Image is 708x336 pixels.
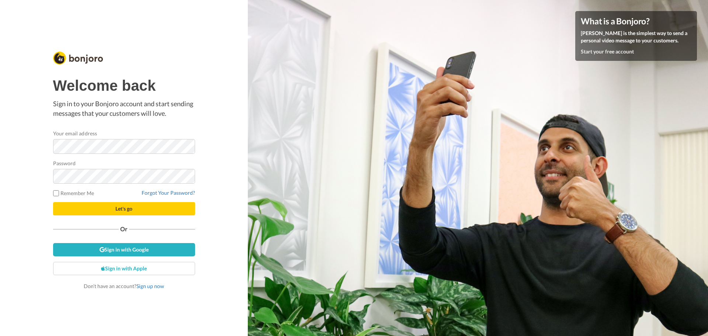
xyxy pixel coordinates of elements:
p: Sign in to your Bonjoro account and start sending messages that your customers will love. [53,99,195,118]
span: Or [119,226,129,232]
a: Start your free account [581,48,634,55]
a: Sign in with Apple [53,262,195,275]
label: Remember Me [53,189,94,197]
a: Forgot Your Password? [142,190,195,196]
h1: Welcome back [53,77,195,94]
input: Remember Me [53,190,59,196]
span: Let's go [115,205,132,212]
p: [PERSON_NAME] is the simplest way to send a personal video message to your customers. [581,30,691,44]
span: Don’t have an account? [84,283,164,289]
label: Your email address [53,129,97,137]
h4: What is a Bonjoro? [581,17,691,26]
label: Password [53,159,76,167]
a: Sign in with Google [53,243,195,256]
button: Let's go [53,202,195,215]
a: Sign up now [136,283,164,289]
